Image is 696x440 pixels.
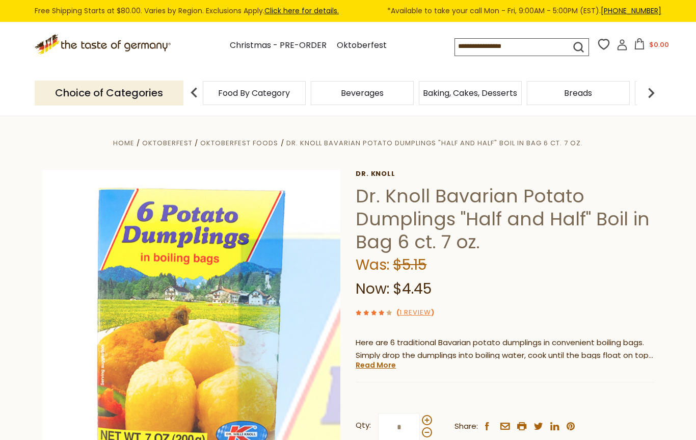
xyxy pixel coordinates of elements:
[564,89,592,97] a: Breads
[113,138,135,148] a: Home
[218,89,290,97] a: Food By Category
[341,89,384,97] a: Beverages
[356,255,389,275] label: Was:
[423,89,517,97] a: Baking, Cakes, Desserts
[356,337,654,362] p: Here are 6 traditional Bavarian potato dumplings in convenient boiling bags. Simply drop the dump...
[35,81,183,106] p: Choice of Categories
[230,39,327,53] a: Christmas - PRE-ORDER
[454,420,478,433] span: Share:
[356,170,654,178] a: Dr. Knoll
[35,5,661,17] div: Free Shipping Starts at $80.00. Varies by Region. Exclusions Apply.
[356,419,371,432] strong: Qty:
[286,138,583,148] a: Dr. Knoll Bavarian Potato Dumplings "Half and Half" Boil in Bag 6 ct. 7 oz.
[356,185,654,253] h1: Dr. Knoll Bavarian Potato Dumplings "Half and Half" Boil in Bag 6 ct. 7 oz.
[399,307,431,318] a: 1 Review
[630,38,673,54] button: $0.00
[649,40,669,49] span: $0.00
[601,6,661,16] a: [PHONE_NUMBER]
[200,138,278,148] a: Oktoberfest Foods
[356,360,396,370] a: Read More
[396,307,434,317] span: ( )
[184,83,204,103] img: previous arrow
[356,279,389,299] label: Now:
[641,83,661,103] img: next arrow
[393,279,432,299] span: $4.45
[142,138,193,148] a: Oktoberfest
[337,39,387,53] a: Oktoberfest
[387,5,661,17] span: *Available to take your call Mon - Fri, 9:00AM - 5:00PM (EST).
[393,255,426,275] span: $5.15
[264,6,339,16] a: Click here for details.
